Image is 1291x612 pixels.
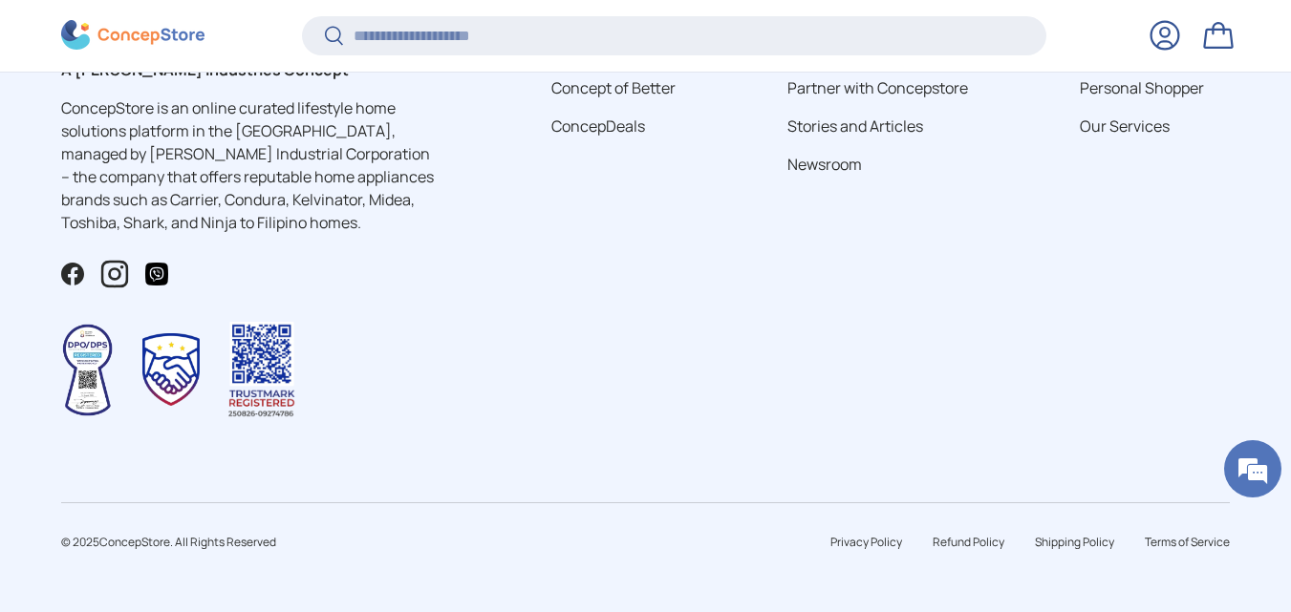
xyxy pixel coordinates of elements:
a: Stories and Articles [787,116,923,137]
a: Concept of Better [551,77,676,98]
a: Shipping Policy [1035,534,1114,550]
span: © 2025 . All Rights Reserved [61,534,276,550]
a: Our Services [1080,116,1170,137]
a: Personal Shopper [1080,77,1204,98]
img: Trustmark QR [228,322,295,418]
a: Terms of Service [1145,534,1230,550]
a: Newsroom [787,154,862,175]
img: ConcepStore [61,21,204,51]
a: ConcepStore [99,534,170,550]
img: Trustmark Seal [142,333,200,406]
a: Privacy Policy [830,534,902,550]
a: ConcepDeals [551,116,645,137]
img: Data Privacy Seal [61,323,114,417]
p: ConcepStore is an online curated lifestyle home solutions platform in the [GEOGRAPHIC_DATA], mana... [61,96,440,234]
a: Partner with Concepstore [787,77,968,98]
a: Refund Policy [933,534,1004,550]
